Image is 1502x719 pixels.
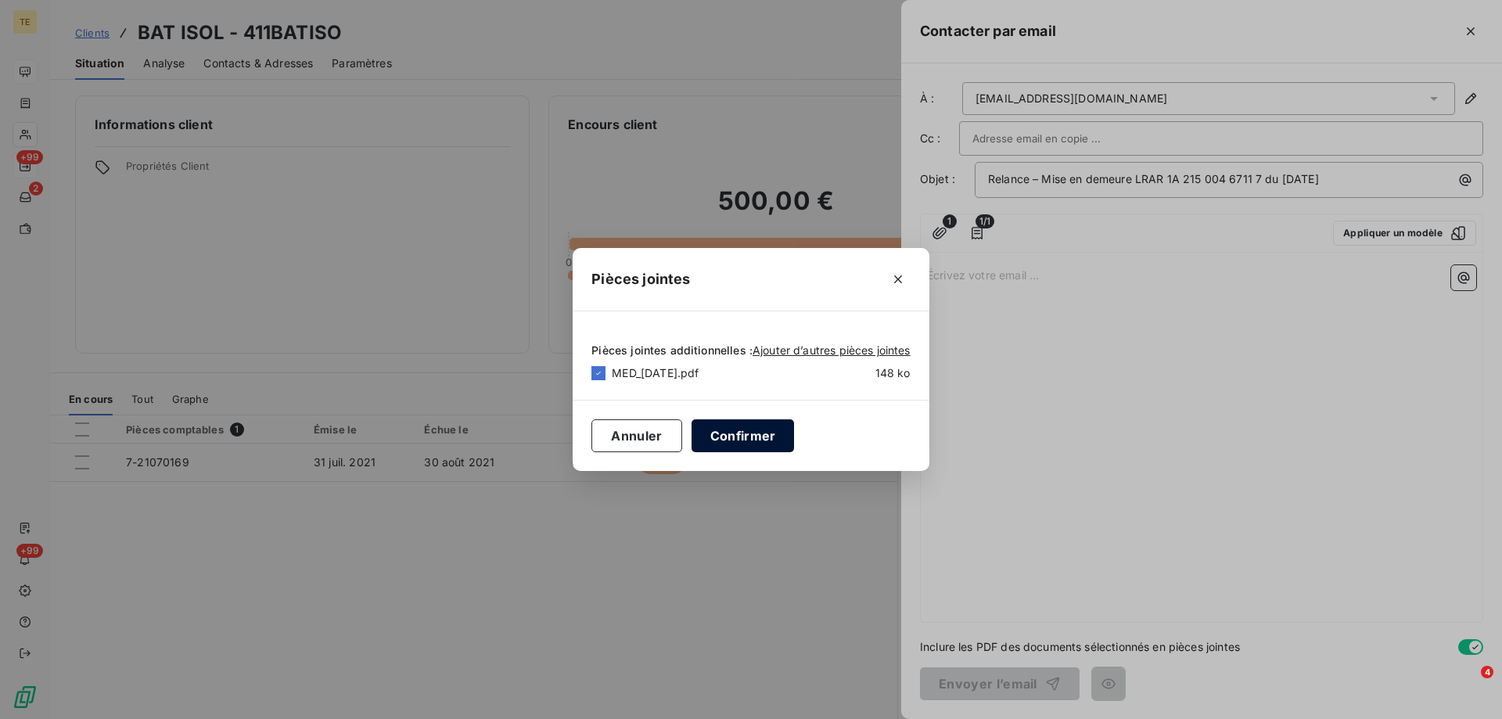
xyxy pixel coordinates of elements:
[753,343,911,357] span: Ajouter d’autres pièces jointes
[591,419,681,452] button: Annuler
[612,365,816,381] span: MED_[DATE].pdf
[692,419,795,452] button: Confirmer
[817,365,911,381] span: 148 ko
[591,343,753,358] span: Pièces jointes additionnelles :
[1449,666,1486,703] iframe: Intercom live chat
[1481,666,1493,678] span: 4
[591,268,690,290] h5: Pièces jointes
